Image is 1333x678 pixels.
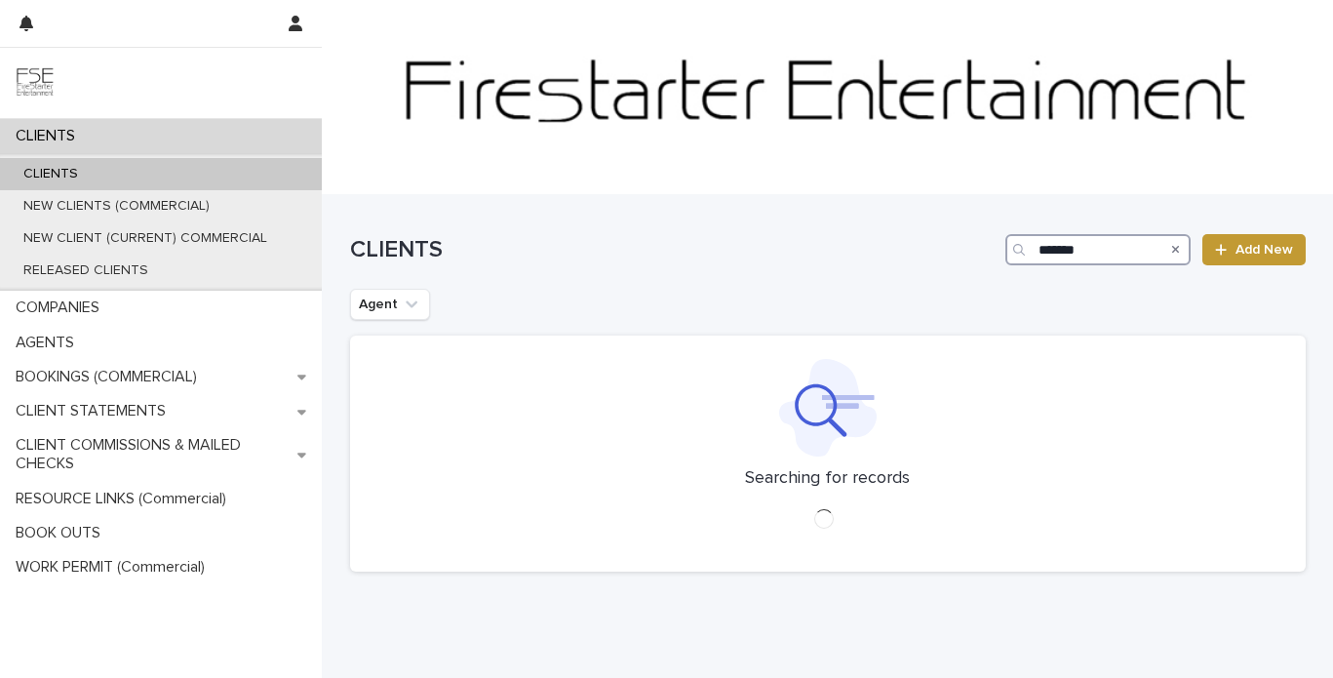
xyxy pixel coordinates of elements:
button: Agent [350,289,430,320]
p: NEW CLIENTS (COMMERCIAL) [8,198,225,215]
p: Searching for records [745,468,910,490]
p: CLIENT COMMISSIONS & MAILED CHECKS [8,436,297,473]
p: BOOKINGS (COMMERCIAL) [8,368,213,386]
h1: CLIENTS [350,236,999,264]
a: Add New [1202,234,1305,265]
p: BOOK OUTS [8,524,116,542]
p: CLIENTS [8,127,91,145]
p: NEW CLIENT (CURRENT) COMMERCIAL [8,230,283,247]
p: RESOURCE LINKS (Commercial) [8,490,242,508]
span: Add New [1235,243,1293,257]
p: CLIENTS [8,166,94,182]
img: 9JgRvJ3ETPGCJDhvPVA5 [16,63,55,102]
input: Search [1005,234,1191,265]
p: CLIENT STATEMENTS [8,402,181,420]
p: AGENTS [8,334,90,352]
p: COMPANIES [8,299,115,317]
p: RELEASED CLIENTS [8,262,164,279]
p: WORK PERMIT (Commercial) [8,558,220,577]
